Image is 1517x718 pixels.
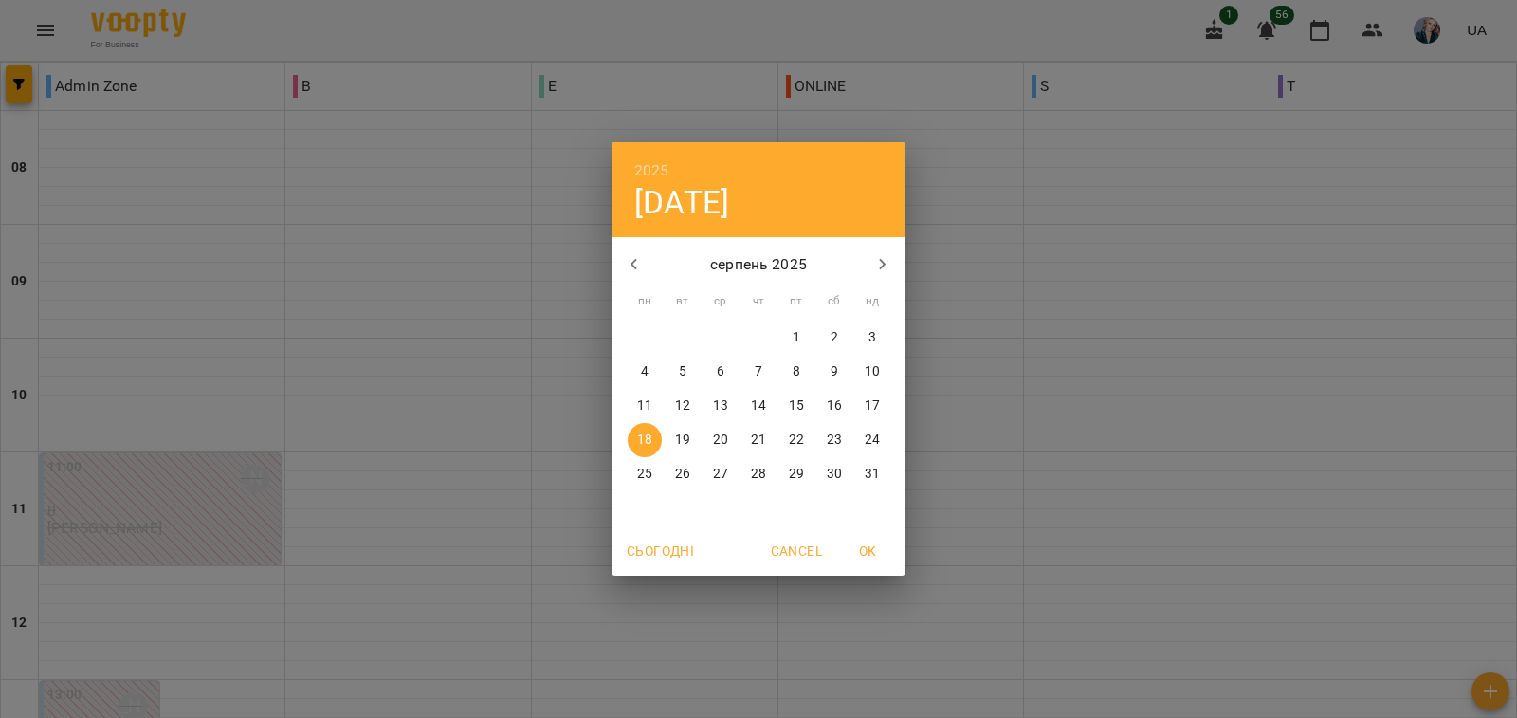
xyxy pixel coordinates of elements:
p: 14 [751,396,766,415]
button: 17 [855,389,889,423]
p: 27 [713,465,728,484]
button: 31 [855,457,889,491]
p: 7 [755,362,762,381]
button: Cancel [763,534,830,568]
button: Сьогодні [619,534,702,568]
span: Cancel [771,540,822,562]
span: нд [855,292,889,311]
p: 24 [865,431,880,450]
p: серпень 2025 [657,253,861,276]
button: 28 [741,457,776,491]
p: 5 [679,362,686,381]
p: 12 [675,396,690,415]
p: 15 [789,396,804,415]
button: 2025 [634,157,669,184]
p: 6 [717,362,724,381]
button: 7 [741,355,776,389]
button: 5 [666,355,700,389]
p: 31 [865,465,880,484]
button: 8 [779,355,813,389]
p: 9 [831,362,838,381]
button: 18 [628,423,662,457]
span: OK [845,540,890,562]
button: [DATE] [634,183,729,222]
p: 10 [865,362,880,381]
p: 29 [789,465,804,484]
p: 11 [637,396,652,415]
p: 22 [789,431,804,450]
button: 2 [817,321,851,355]
button: 1 [779,321,813,355]
button: 26 [666,457,700,491]
button: 12 [666,389,700,423]
button: 20 [704,423,738,457]
button: 4 [628,355,662,389]
p: 13 [713,396,728,415]
p: 18 [637,431,652,450]
button: 27 [704,457,738,491]
button: 13 [704,389,738,423]
button: 9 [817,355,851,389]
button: 10 [855,355,889,389]
button: 25 [628,457,662,491]
button: OK [837,534,898,568]
span: сб [817,292,851,311]
button: 3 [855,321,889,355]
p: 28 [751,465,766,484]
p: 3 [868,328,876,347]
button: 16 [817,389,851,423]
p: 17 [865,396,880,415]
p: 19 [675,431,690,450]
span: пт [779,292,813,311]
p: 8 [793,362,800,381]
p: 20 [713,431,728,450]
span: ср [704,292,738,311]
button: 11 [628,389,662,423]
p: 23 [827,431,842,450]
button: 15 [779,389,813,423]
span: вт [666,292,700,311]
p: 1 [793,328,800,347]
button: 6 [704,355,738,389]
p: 30 [827,465,842,484]
button: 22 [779,423,813,457]
p: 25 [637,465,652,484]
button: 23 [817,423,851,457]
button: 19 [666,423,700,457]
button: 24 [855,423,889,457]
button: 30 [817,457,851,491]
button: 21 [741,423,776,457]
span: чт [741,292,776,311]
button: 14 [741,389,776,423]
p: 2 [831,328,838,347]
button: 29 [779,457,813,491]
span: Сьогодні [627,540,694,562]
p: 4 [641,362,649,381]
span: пн [628,292,662,311]
p: 16 [827,396,842,415]
p: 26 [675,465,690,484]
p: 21 [751,431,766,450]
